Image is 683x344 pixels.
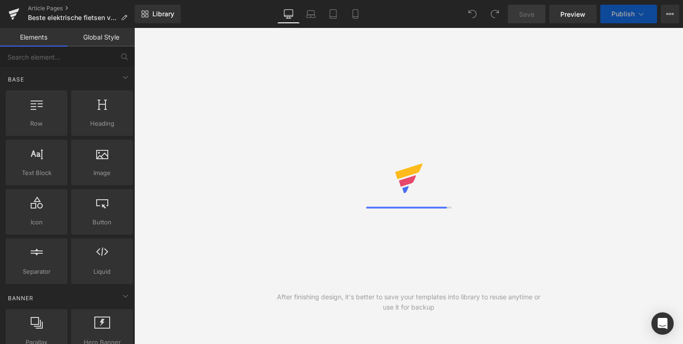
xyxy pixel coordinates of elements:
a: Desktop [277,5,300,23]
button: Redo [486,5,504,23]
span: Save [519,9,534,19]
a: Laptop [300,5,322,23]
span: Icon [8,217,65,227]
a: Preview [549,5,597,23]
span: Publish [611,10,635,18]
button: Publish [600,5,657,23]
span: Separator [8,267,65,277]
span: Image [74,168,130,178]
span: Beste elektrische fietsen voor zwaar transport [28,14,117,21]
button: More [661,5,679,23]
a: New Library [135,5,181,23]
button: Undo [463,5,482,23]
span: Banner [7,294,34,303]
span: Button [74,217,130,227]
a: Global Style [67,28,135,47]
span: Preview [560,9,585,19]
a: Article Pages [28,5,135,12]
div: After finishing design, it's better to save your templates into library to reuse anytime or use i... [271,292,546,312]
span: Base [7,75,25,84]
span: Liquid [74,267,130,277]
a: Mobile [344,5,367,23]
a: Tablet [322,5,344,23]
span: Text Block [8,168,65,178]
span: Library [152,10,174,18]
div: Open Intercom Messenger [651,312,674,335]
span: Heading [74,119,130,128]
span: Row [8,119,65,128]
